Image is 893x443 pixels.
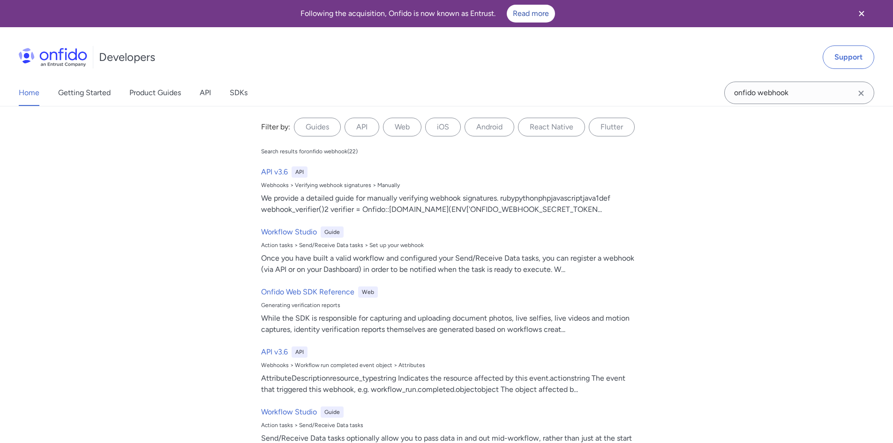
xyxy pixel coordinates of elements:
label: Guides [294,118,341,136]
h1: Developers [99,50,155,65]
a: API [200,80,211,106]
div: While the SDK is responsible for capturing and uploading document photos, live selfies, live vide... [261,313,640,335]
label: iOS [425,118,461,136]
div: Guide [321,406,344,418]
div: API [292,346,308,358]
input: Onfido search input field [724,82,874,104]
label: Flutter [589,118,635,136]
button: Close banner [844,2,879,25]
h6: API v3.6 [261,166,288,178]
div: We provide a detailed guide for manually verifying webhook signatures. rubypythonphpjavascriptjav... [261,193,640,215]
label: Android [465,118,514,136]
div: API [292,166,308,178]
a: Getting Started [58,80,111,106]
a: Onfido Web SDK ReferenceWebGenerating verification reportsWhile the SDK is responsible for captur... [257,283,644,339]
a: API v3.6APIWebhooks > Verifying webhook signatures > ManuallyWe provide a detailed guide for manu... [257,163,644,219]
h6: Workflow Studio [261,406,317,418]
a: API v3.6APIWebhooks > Workflow run completed event object > AttributesAttributeDescriptionresourc... [257,343,644,399]
a: Product Guides [129,80,181,106]
a: Workflow StudioGuideAction tasks > Send/Receive Data tasks > Set up your webhookOnce you have bui... [257,223,644,279]
a: SDKs [230,80,248,106]
h6: Workflow Studio [261,226,317,238]
a: Support [823,45,874,69]
div: Guide [321,226,344,238]
label: API [345,118,379,136]
div: AttributeDescriptionresource_typestring Indicates the resource affected by this event.actionstrin... [261,373,640,395]
svg: Clear search field button [855,88,867,99]
div: Once you have built a valid workflow and configured your Send/Receive Data tasks, you can registe... [261,253,640,275]
a: Read more [507,5,555,23]
h6: Onfido Web SDK Reference [261,286,354,298]
div: Generating verification reports [261,301,640,309]
svg: Close banner [856,8,867,19]
div: Webhooks > Verifying webhook signatures > Manually [261,181,640,189]
a: Home [19,80,39,106]
label: React Native [518,118,585,136]
div: Following the acquisition, Onfido is now known as Entrust. [11,5,844,23]
img: Onfido Logo [19,48,87,67]
label: Web [383,118,421,136]
div: Web [358,286,378,298]
h6: API v3.6 [261,346,288,358]
div: Filter by: [261,121,290,133]
div: Search results for onfido webhook ( 22 ) [261,148,358,155]
div: Action tasks > Send/Receive Data tasks [261,421,640,429]
div: Webhooks > Workflow run completed event object > Attributes [261,361,640,369]
div: Action tasks > Send/Receive Data tasks > Set up your webhook [261,241,640,249]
